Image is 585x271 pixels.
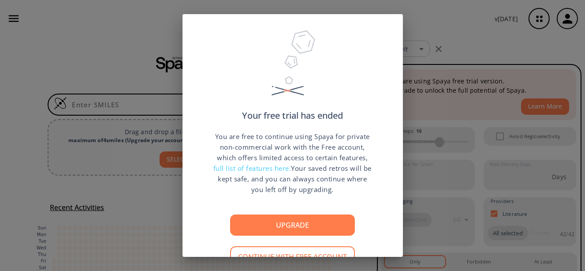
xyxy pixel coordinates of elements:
[230,246,355,267] button: Continue with free account
[230,215,355,236] button: Upgrade
[213,164,291,173] span: full list of features here.
[213,131,372,195] p: You are free to continue using Spaya for private non-commercial work with the Free account, which...
[242,111,343,120] p: Your free trial has ended
[268,27,318,111] img: Trial Ended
